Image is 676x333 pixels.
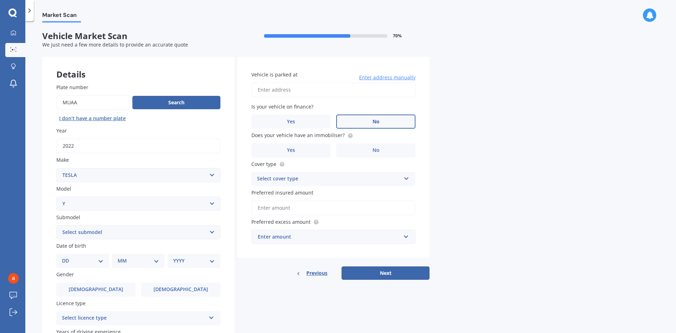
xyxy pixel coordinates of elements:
[56,185,71,192] span: Model
[373,119,380,125] span: No
[251,218,311,225] span: Preferred excess amount
[56,138,220,153] input: YYYY
[373,147,380,153] span: No
[393,33,402,38] span: 70 %
[258,233,401,241] div: Enter amount
[62,314,206,322] div: Select licence type
[56,242,86,249] span: Date of birth
[56,95,130,110] input: Enter plate number
[69,286,123,292] span: [DEMOGRAPHIC_DATA]
[251,82,415,97] input: Enter address
[154,286,208,292] span: [DEMOGRAPHIC_DATA]
[56,84,88,91] span: Plate number
[251,71,298,78] span: Vehicle is parked at
[56,113,129,124] button: I don’t have a number plate
[251,161,276,167] span: Cover type
[42,31,236,41] span: Vehicle Market Scan
[56,127,67,134] span: Year
[287,147,295,153] span: Yes
[132,96,220,109] button: Search
[56,271,74,278] span: Gender
[42,12,81,21] span: Market Scan
[251,103,313,110] span: Is your vehicle on finance?
[287,119,295,125] span: Yes
[251,189,313,196] span: Preferred insured amount
[42,57,234,78] div: Details
[8,273,19,284] img: ACg8ocLRbtLR0o6lZcdJaamwZ5UaKM4XjNRqjn2oKyvIhDrXfDHlgA=s96-c
[359,74,415,81] span: Enter address manually
[306,268,327,278] span: Previous
[42,41,188,48] span: We just need a few more details to provide an accurate quote
[251,201,415,215] input: Enter amount
[342,266,430,280] button: Next
[251,132,345,139] span: Does your vehicle have an immobiliser?
[56,300,86,307] span: Licence type
[56,214,80,221] span: Submodel
[56,157,69,164] span: Make
[257,175,401,183] div: Select cover type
